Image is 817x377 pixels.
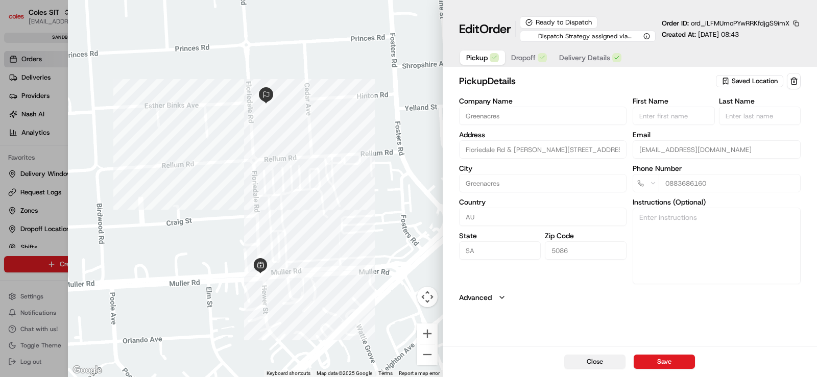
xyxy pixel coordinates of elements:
label: Country [459,198,627,206]
label: State [459,232,541,239]
div: Ready to Dispatch [520,16,597,29]
label: City [459,165,627,172]
button: Dispatch Strategy assigned via Automation [520,31,656,42]
span: ord_iLFMUmoPYwRRKfdjgS9imX [691,19,789,28]
a: Report a map error [399,370,440,376]
div: 📗 [10,149,18,157]
span: Order [479,21,511,37]
button: Map camera controls [417,287,438,307]
span: Saved Location [732,77,778,86]
label: Last Name [719,97,801,105]
img: Nash [10,10,31,31]
button: Keyboard shortcuts [267,370,310,377]
label: Phone Number [633,165,801,172]
button: Start new chat [174,100,186,113]
span: Map data ©2025 Google [317,370,372,376]
span: Delivery Details [559,53,610,63]
span: Pickup [466,53,488,63]
button: Zoom in [417,323,438,344]
div: 💻 [86,149,94,157]
input: Floriedale Rd & Muller Rd, Greenacres SA 5086, Australia [459,140,627,159]
h1: Edit [459,21,511,37]
h2: pickup Details [459,74,714,88]
span: [DATE] 08:43 [698,30,739,39]
input: Enter company name [459,107,627,125]
button: Zoom out [417,344,438,365]
label: Advanced [459,292,492,303]
button: Close [564,355,626,369]
p: Created At: [662,30,739,39]
label: Address [459,131,627,138]
label: Email [633,131,801,138]
a: Open this area in Google Maps (opens a new window) [70,364,104,377]
img: Google [70,364,104,377]
span: Dropoff [511,53,536,63]
a: Terms (opens in new tab) [378,370,393,376]
button: Advanced [459,292,801,303]
button: Save [634,355,695,369]
div: Start new chat [35,97,167,108]
button: Saved Location [716,74,785,88]
label: Instructions (Optional) [633,198,801,206]
a: 💻API Documentation [82,144,168,162]
input: Enter city [459,174,627,192]
span: Dispatch Strategy assigned via Automation [525,32,641,40]
input: Enter zip code [545,241,627,260]
img: 1736555255976-a54dd68f-1ca7-489b-9aae-adbdc363a1c4 [10,97,29,116]
p: Order ID: [662,19,789,28]
a: 📗Knowledge Base [6,144,82,162]
span: Pylon [102,173,124,181]
input: Enter last name [719,107,801,125]
label: Company Name [459,97,627,105]
input: Enter country [459,208,627,226]
input: Enter email [633,140,801,159]
span: Knowledge Base [20,148,78,158]
p: Welcome 👋 [10,41,186,57]
input: Clear [27,66,169,77]
span: API Documentation [97,148,164,158]
a: Powered byPylon [72,172,124,181]
input: Enter first name [633,107,714,125]
input: Enter phone number [659,174,801,192]
input: Enter state [459,241,541,260]
div: We're available if you need us! [35,108,129,116]
label: First Name [633,97,714,105]
label: Zip Code [545,232,627,239]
